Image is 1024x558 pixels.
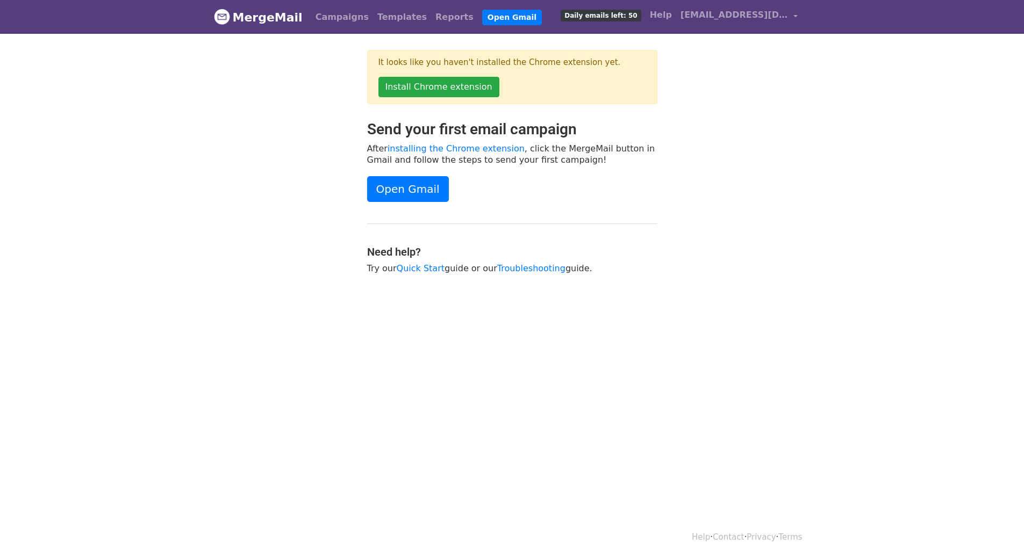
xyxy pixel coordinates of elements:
[214,6,303,28] a: MergeMail
[692,532,710,542] a: Help
[561,10,641,21] span: Daily emails left: 50
[367,120,657,139] h2: Send your first email campaign
[681,9,788,21] span: [EMAIL_ADDRESS][DOMAIN_NAME]
[367,176,449,202] a: Open Gmail
[397,263,445,273] a: Quick Start
[431,6,478,28] a: Reports
[778,532,802,542] a: Terms
[367,245,657,258] h4: Need help?
[367,263,657,274] p: Try our guide or our guide.
[482,10,542,25] a: Open Gmail
[676,4,802,30] a: [EMAIL_ADDRESS][DOMAIN_NAME]
[556,4,645,26] a: Daily emails left: 50
[214,9,230,25] img: MergeMail logo
[497,263,565,273] a: Troubleshooting
[747,532,776,542] a: Privacy
[373,6,431,28] a: Templates
[367,143,657,165] p: After , click the MergeMail button in Gmail and follow the steps to send your first campaign!
[378,77,499,97] a: Install Chrome extension
[378,57,646,68] p: It looks like you haven't installed the Chrome extension yet.
[388,143,525,154] a: installing the Chrome extension
[713,532,744,542] a: Contact
[311,6,373,28] a: Campaigns
[646,4,676,26] a: Help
